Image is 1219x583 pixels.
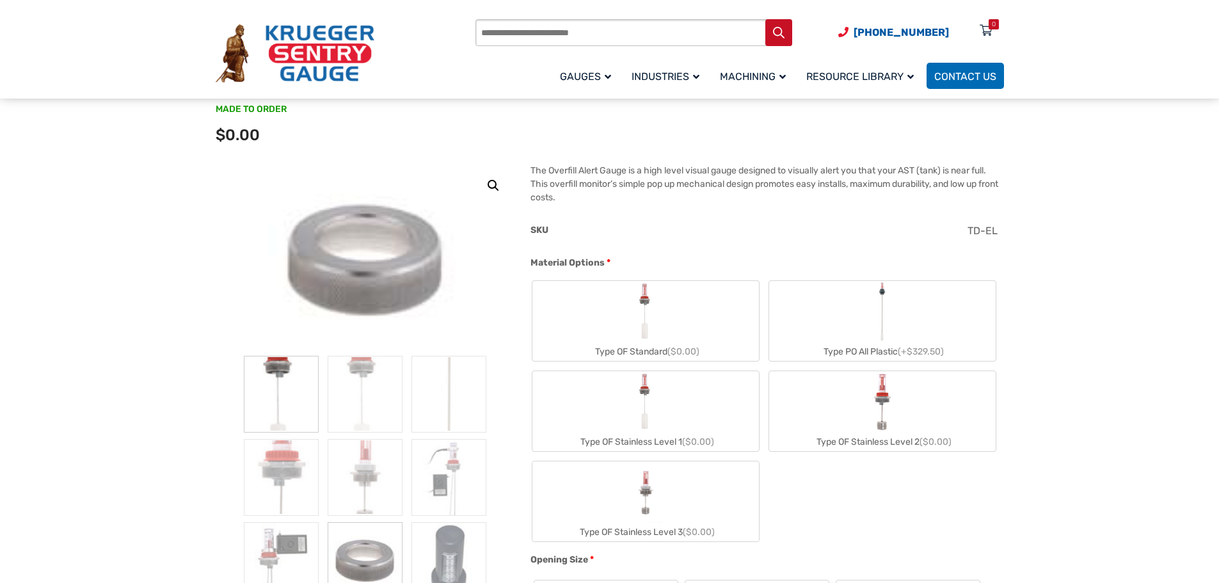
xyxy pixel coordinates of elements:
label: Type OF Stainless Level 3 [532,461,759,541]
img: Overfill Gauge Type OF Configurator - Image 2 [328,356,402,433]
span: TD-EL [968,225,998,237]
label: Type OF Stainless Level 1 [532,371,759,451]
span: [PHONE_NUMBER] [854,26,949,38]
img: Overfill Gauge Type OF Configurator - Image 8 [268,164,462,356]
a: Machining [712,61,799,91]
label: Type PO All Plastic [769,281,996,361]
span: Gauges [560,70,611,83]
img: Krueger Sentry Gauge [216,24,374,83]
span: $0.00 [216,126,260,144]
div: Type OF Stainless Level 3 [532,523,759,541]
span: Resource Library [806,70,914,83]
div: Type PO All Plastic [769,342,996,361]
span: SKU [530,225,548,236]
a: Phone Number (920) 434-8860 [838,24,949,40]
div: Type OF Standard [532,342,759,361]
span: (+$329.50) [898,346,944,357]
span: ($0.00) [682,436,714,447]
span: ($0.00) [667,346,699,357]
img: Overfill Gauge Type OF Configurator - Image 4 [244,439,319,516]
img: Overfill Gauge Type OF Configurator [244,356,319,433]
a: Contact Us [927,63,1004,89]
span: Material Options [530,257,605,268]
label: Type OF Stainless Level 2 [769,371,996,451]
div: 0 [992,19,996,29]
span: Industries [632,70,699,83]
a: Resource Library [799,61,927,91]
img: Overfill Gauge Type OF Configurator - Image 5 [328,439,402,516]
div: Type OF Stainless Level 1 [532,433,759,451]
span: ($0.00) [920,436,952,447]
a: Industries [624,61,712,91]
p: The Overfill Alert Gauge is a high level visual gauge designed to visually alert you that your AS... [530,164,1003,204]
abbr: required [590,553,594,566]
a: View full-screen image gallery [482,174,505,197]
abbr: required [607,256,610,269]
div: Type OF Stainless Level 2 [769,433,996,451]
label: Type OF Standard [532,281,759,361]
img: Overfill Gauge Type OF Configurator - Image 3 [411,356,486,433]
span: MADE TO ORDER [216,103,287,116]
span: Opening Size [530,554,588,565]
span: ($0.00) [683,527,715,538]
span: Contact Us [934,70,996,83]
a: Gauges [552,61,624,91]
img: Overfill Gauge Type OF Configurator - Image 6 [411,439,486,516]
span: Machining [720,70,786,83]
